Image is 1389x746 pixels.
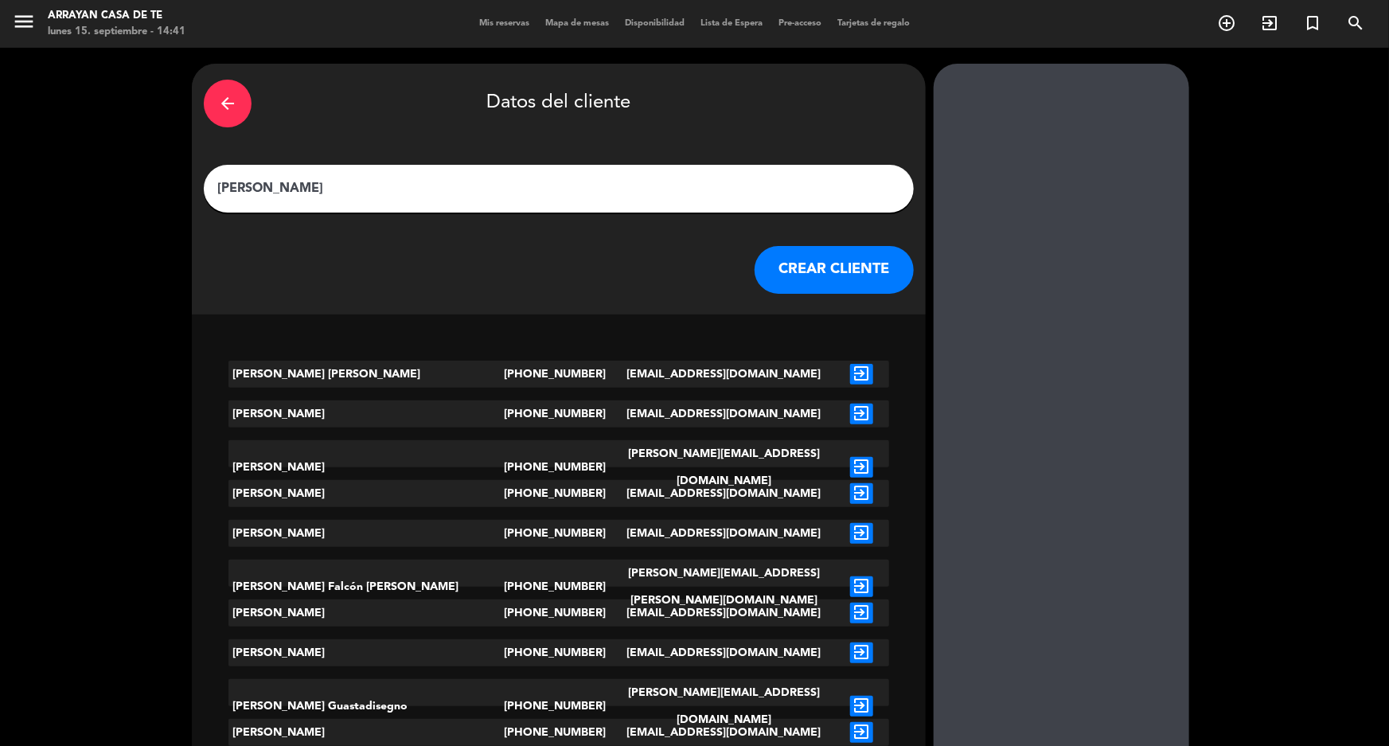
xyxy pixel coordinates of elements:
div: [PERSON_NAME][EMAIL_ADDRESS][PERSON_NAME][DOMAIN_NAME] [614,560,834,614]
span: Mis reservas [471,19,537,28]
div: [PHONE_NUMBER] [504,520,614,547]
i: exit_to_app [850,523,873,544]
div: [PHONE_NUMBER] [504,361,614,388]
div: [PERSON_NAME] [228,600,504,627]
div: [EMAIL_ADDRESS][DOMAIN_NAME] [614,520,834,547]
i: exit_to_app [850,696,873,717]
i: exit_to_app [850,603,873,623]
div: [PERSON_NAME] [228,639,504,666]
div: [EMAIL_ADDRESS][DOMAIN_NAME] [614,639,834,666]
i: search [1346,14,1365,33]
div: [PHONE_NUMBER] [504,560,614,614]
div: [EMAIL_ADDRESS][DOMAIN_NAME] [614,719,834,746]
div: [PERSON_NAME] [228,440,504,494]
div: [PERSON_NAME][EMAIL_ADDRESS][DOMAIN_NAME] [614,679,834,733]
div: [PHONE_NUMBER] [504,719,614,746]
span: Mapa de mesas [537,19,617,28]
div: [PHONE_NUMBER] [504,400,614,428]
i: add_circle_outline [1217,14,1236,33]
i: exit_to_app [850,483,873,504]
span: Lista de Espera [693,19,771,28]
div: [PERSON_NAME] [228,480,504,507]
div: Arrayan Casa de Te [48,8,185,24]
i: turned_in_not [1303,14,1322,33]
div: [PERSON_NAME] [228,400,504,428]
i: exit_to_app [850,404,873,424]
div: [EMAIL_ADDRESS][DOMAIN_NAME] [614,361,834,388]
span: Tarjetas de regalo [829,19,918,28]
div: [PERSON_NAME] [PERSON_NAME] [228,361,504,388]
div: Datos del cliente [204,76,914,131]
div: [PERSON_NAME] [228,719,504,746]
div: [PHONE_NUMBER] [504,600,614,627]
div: [EMAIL_ADDRESS][DOMAIN_NAME] [614,600,834,627]
div: [PHONE_NUMBER] [504,679,614,733]
div: [PERSON_NAME] [228,520,504,547]
i: exit_to_app [850,722,873,743]
div: [PERSON_NAME][EMAIL_ADDRESS][DOMAIN_NAME] [614,440,834,494]
span: Pre-acceso [771,19,829,28]
div: [PHONE_NUMBER] [504,480,614,507]
div: [EMAIL_ADDRESS][DOMAIN_NAME] [614,400,834,428]
div: [PERSON_NAME] Falcón [PERSON_NAME] [228,560,504,614]
i: exit_to_app [850,576,873,597]
div: [PHONE_NUMBER] [504,639,614,666]
i: exit_to_app [1260,14,1279,33]
i: arrow_back [218,94,237,113]
i: exit_to_app [850,642,873,663]
div: lunes 15. septiembre - 14:41 [48,24,185,40]
i: menu [12,10,36,33]
input: Escriba nombre, correo electrónico o número de teléfono... [216,178,902,200]
span: Disponibilidad [617,19,693,28]
div: [PERSON_NAME] Guastadisegno [228,679,504,733]
div: [EMAIL_ADDRESS][DOMAIN_NAME] [614,480,834,507]
div: [PHONE_NUMBER] [504,440,614,494]
i: exit_to_app [850,457,873,478]
i: exit_to_app [850,364,873,385]
button: CREAR CLIENTE [755,246,914,294]
button: menu [12,10,36,39]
